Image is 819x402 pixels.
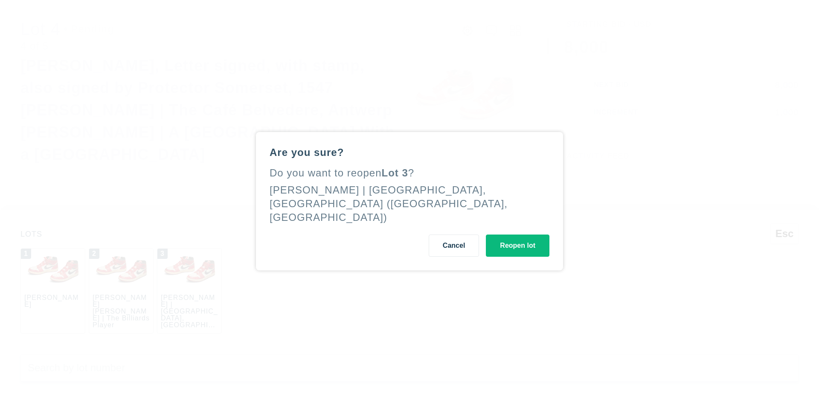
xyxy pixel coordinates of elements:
[270,184,508,223] div: [PERSON_NAME] | [GEOGRAPHIC_DATA], [GEOGRAPHIC_DATA] ([GEOGRAPHIC_DATA], [GEOGRAPHIC_DATA])
[270,166,549,180] div: Do you want to reopen ?
[382,167,408,179] span: Lot 3
[270,146,549,159] div: Are you sure?
[486,235,549,257] button: Reopen lot
[429,235,479,257] button: Cancel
